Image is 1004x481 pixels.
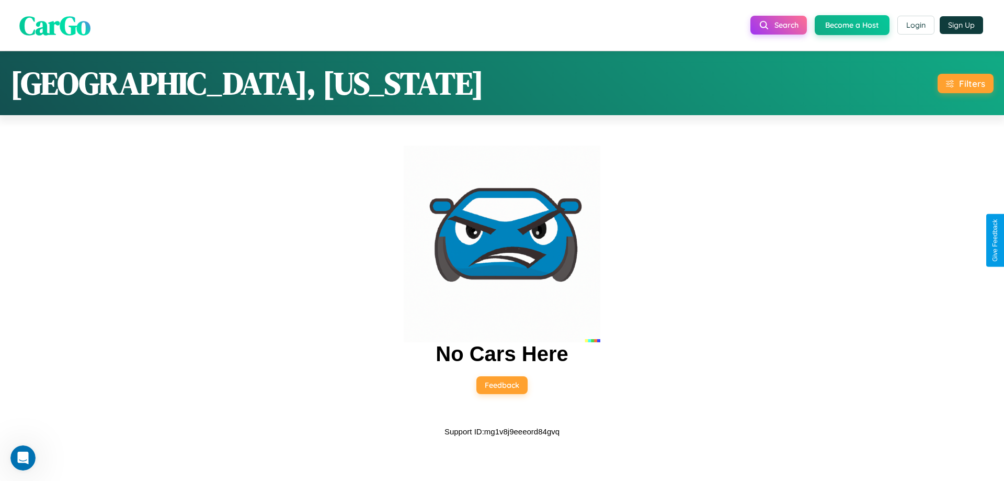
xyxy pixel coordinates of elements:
iframe: Intercom live chat [10,445,36,471]
h2: No Cars Here [436,342,568,366]
button: Sign Up [940,16,983,34]
button: Search [750,16,807,35]
span: CarGo [19,7,90,43]
button: Filters [938,74,994,93]
button: Feedback [476,376,528,394]
div: Filters [959,78,985,89]
span: Search [774,20,798,30]
button: Become a Host [815,15,889,35]
button: Login [897,16,934,35]
div: Give Feedback [991,219,999,262]
p: Support ID: mg1v8j9eeeord84gvq [444,424,560,439]
img: car [404,146,600,342]
h1: [GEOGRAPHIC_DATA], [US_STATE] [10,62,484,105]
